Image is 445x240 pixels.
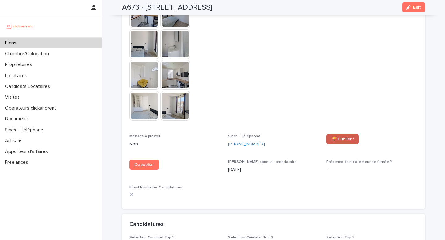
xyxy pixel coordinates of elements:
[326,134,359,144] a: 🏆 Publier !
[2,51,54,57] p: Chambre/Colocation
[326,160,392,164] span: Présence d'un détecteur de fumée ?
[2,40,21,46] p: Biens
[326,167,417,173] p: -
[2,149,53,155] p: Apporteur d'affaires
[326,236,354,239] span: Selection Top 3
[2,159,33,165] p: Freelances
[331,137,354,141] span: 🏆 Publier !
[2,62,37,68] p: Propriétaires
[402,2,425,12] button: Edit
[228,142,265,146] ringoverc2c-number-84e06f14122c: [PHONE_NUMBER]
[5,20,35,32] img: UCB0brd3T0yccxBKYDjQ
[2,138,28,144] p: Artisans
[122,3,212,12] h2: A673 - [STREET_ADDRESS]
[129,134,160,138] span: Ménage à prévoir
[228,141,265,147] a: [PHONE_NUMBER]
[129,141,221,147] p: Non
[228,167,319,173] p: [DATE]
[129,236,174,239] span: Sélection Candidat Top 1
[413,5,421,10] span: Edit
[2,94,25,100] p: Visites
[228,236,273,239] span: Sélection Candidat Top 2
[2,73,32,79] p: Locataires
[134,163,154,167] span: Dépublier
[228,134,261,138] span: Sinch - Téléphone
[129,186,182,189] span: Email Nouvelles Candidatures
[2,84,55,89] p: Candidats Locataires
[228,142,265,146] ringoverc2c-84e06f14122c: Call with Ringover
[2,116,35,122] p: Documents
[2,105,61,111] p: Operateurs clickandrent
[129,160,159,170] a: Dépublier
[129,221,164,228] h2: Candidatures
[228,160,297,164] span: [PERSON_NAME] appel au propriétaire
[2,127,48,133] p: Sinch - Téléphone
